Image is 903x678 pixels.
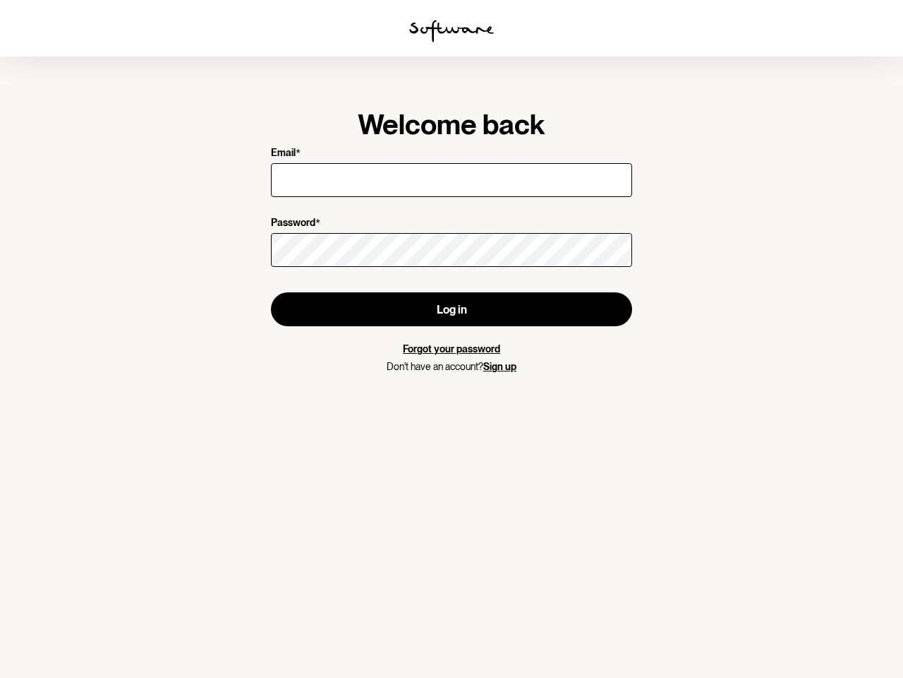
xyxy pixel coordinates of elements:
h1: Welcome back [271,107,632,141]
p: Don't have an account? [271,361,632,373]
p: Email [271,147,296,160]
button: Log in [271,292,632,326]
img: software logo [409,20,494,42]
a: Sign up [483,361,516,372]
p: Password [271,217,315,230]
a: Forgot your password [403,343,500,355]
